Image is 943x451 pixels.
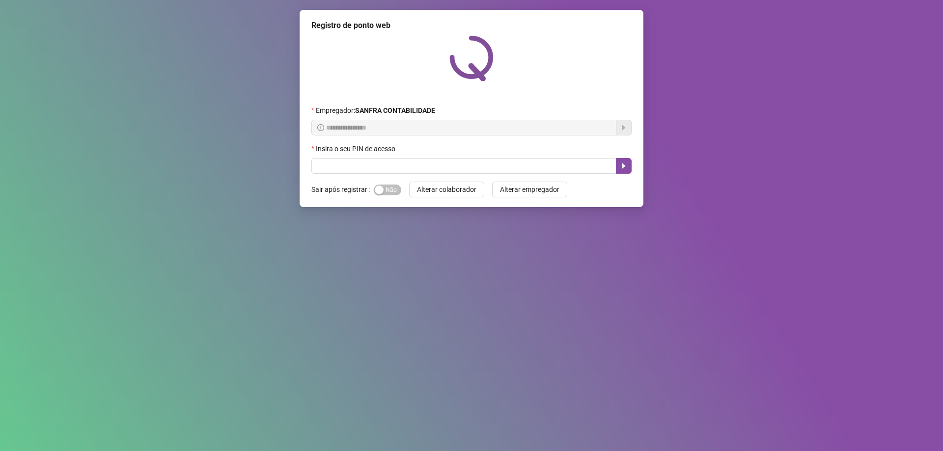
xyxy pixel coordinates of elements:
img: QRPoint [449,35,494,81]
span: caret-right [620,162,628,170]
strong: SANFRA CONTABILIDADE [355,106,435,114]
span: Alterar empregador [500,184,559,195]
span: info-circle [317,124,324,131]
label: Insira o seu PIN de acesso [311,143,402,154]
button: Alterar empregador [492,182,567,197]
button: Alterar colaborador [409,182,484,197]
div: Registro de ponto web [311,20,632,31]
label: Sair após registrar [311,182,374,197]
span: Alterar colaborador [417,184,476,195]
span: Empregador : [316,105,435,116]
